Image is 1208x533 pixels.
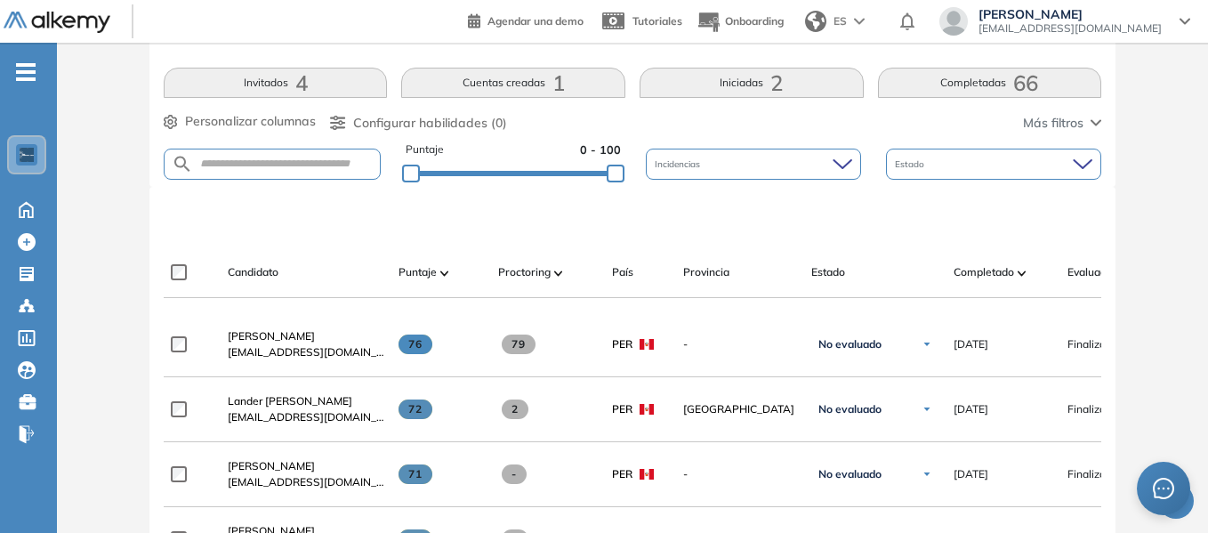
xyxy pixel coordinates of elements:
[632,14,682,28] span: Tutoriales
[612,466,632,482] span: PER
[655,157,704,171] span: Incidencias
[502,400,529,419] span: 2
[954,264,1014,280] span: Completado
[228,474,384,490] span: [EMAIL_ADDRESS][DOMAIN_NAME]
[886,149,1101,180] div: Estado
[1067,401,1118,417] span: Finalizado
[922,339,932,350] img: Ícono de flecha
[502,335,536,354] span: 79
[172,153,193,175] img: SEARCH_ALT
[228,393,384,409] a: Lander [PERSON_NAME]
[895,157,928,171] span: Estado
[1152,477,1175,500] span: message
[818,467,882,481] span: No evaluado
[164,68,388,98] button: Invitados4
[640,339,654,350] img: PER
[854,18,865,25] img: arrow
[502,464,527,484] span: -
[978,7,1162,21] span: [PERSON_NAME]
[640,404,654,415] img: PER
[683,466,797,482] span: -
[640,68,864,98] button: Iniciadas2
[954,401,988,417] span: [DATE]
[683,264,729,280] span: Provincia
[922,469,932,480] img: Ícono de flecha
[399,335,433,354] span: 76
[683,401,797,417] span: [GEOGRAPHIC_DATA]
[1023,114,1083,133] span: Más filtros
[353,114,507,133] span: Configurar habilidades (0)
[612,264,633,280] span: País
[1023,114,1101,133] button: Más filtros
[612,336,632,352] span: PER
[399,264,437,280] span: Puntaje
[1018,271,1027,276] img: [missing "en.ARROW_ALT" translation]
[468,9,584,30] a: Agendar una demo
[330,114,507,133] button: Configurar habilidades (0)
[922,404,932,415] img: Ícono de flecha
[16,70,36,74] i: -
[697,3,784,41] button: Onboarding
[4,12,110,34] img: Logo
[954,466,988,482] span: [DATE]
[580,141,621,158] span: 0 - 100
[612,401,632,417] span: PER
[834,13,847,29] span: ES
[498,264,551,280] span: Proctoring
[818,337,882,351] span: No evaluado
[646,149,861,180] div: Incidencias
[878,68,1102,98] button: Completadas66
[228,329,315,343] span: [PERSON_NAME]
[401,68,625,98] button: Cuentas creadas1
[683,336,797,352] span: -
[228,264,278,280] span: Candidato
[228,459,315,472] span: [PERSON_NAME]
[725,14,784,28] span: Onboarding
[1067,466,1118,482] span: Finalizado
[978,21,1162,36] span: [EMAIL_ADDRESS][DOMAIN_NAME]
[20,148,34,162] img: https://assets.alkemy.org/workspaces/1802/d452bae4-97f6-47ab-b3bf-1c40240bc960.jpg
[164,112,316,131] button: Personalizar columnas
[399,464,433,484] span: 71
[228,458,384,474] a: [PERSON_NAME]
[811,264,845,280] span: Estado
[440,271,449,276] img: [missing "en.ARROW_ALT" translation]
[185,112,316,131] span: Personalizar columnas
[1067,264,1121,280] span: Evaluación
[1067,336,1118,352] span: Finalizado
[554,271,563,276] img: [missing "en.ARROW_ALT" translation]
[406,141,444,158] span: Puntaje
[487,14,584,28] span: Agendar una demo
[399,400,433,419] span: 72
[228,409,384,425] span: [EMAIL_ADDRESS][DOMAIN_NAME]
[805,11,826,32] img: world
[818,402,882,416] span: No evaluado
[228,328,384,344] a: [PERSON_NAME]
[954,336,988,352] span: [DATE]
[228,394,352,408] span: Lander [PERSON_NAME]
[228,344,384,360] span: [EMAIL_ADDRESS][DOMAIN_NAME]
[640,469,654,480] img: PER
